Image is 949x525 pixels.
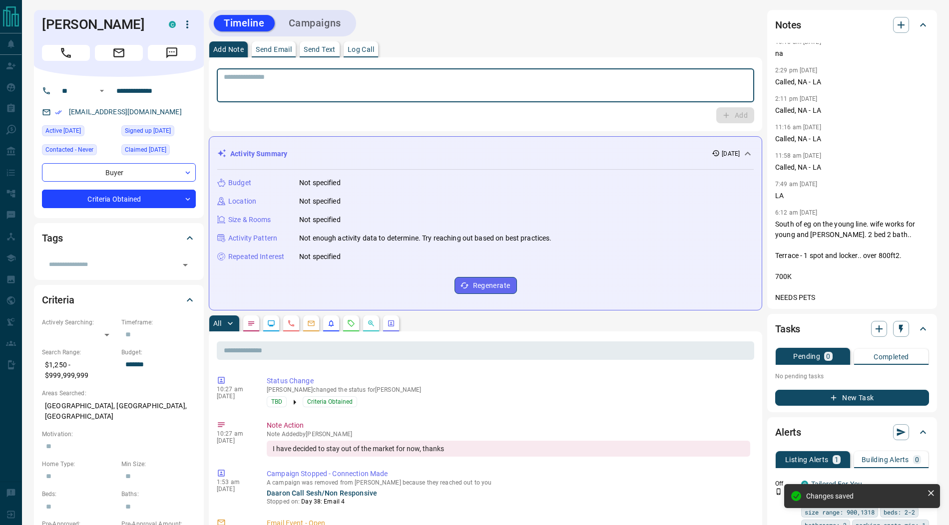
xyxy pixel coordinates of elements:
[55,109,62,116] svg: Email Verified
[230,149,287,159] p: Activity Summary
[775,390,929,406] button: New Task
[42,16,154,32] h1: [PERSON_NAME]
[42,490,116,499] p: Beds:
[793,353,820,360] p: Pending
[169,21,176,28] div: condos.ca
[775,67,818,74] p: 2:29 pm [DATE]
[217,393,252,400] p: [DATE]
[801,481,808,488] div: condos.ca
[121,490,196,499] p: Baths:
[299,252,341,262] p: Not specified
[217,437,252,444] p: [DATE]
[299,233,552,244] p: Not enough activity data to determine. Try reaching out based on best practices.
[267,489,377,497] a: Daaron Call Sesh/Non Responsive
[299,196,341,207] p: Not specified
[347,319,355,327] svg: Requests
[267,376,750,386] p: Status Change
[299,178,341,188] p: Not specified
[775,420,929,444] div: Alerts
[267,479,750,486] p: A campaign was removed from [PERSON_NAME] because they reached out to you
[722,149,740,158] p: [DATE]
[862,456,909,463] p: Building Alerts
[775,95,818,102] p: 2:11 pm [DATE]
[874,353,909,360] p: Completed
[267,441,750,457] div: I have decided to stay out of the market for now, thanks
[835,456,839,463] p: 1
[775,209,818,216] p: 6:12 am [DATE]
[267,386,750,393] p: [PERSON_NAME] changed the status for [PERSON_NAME]
[45,126,81,136] span: Active [DATE]
[775,369,929,384] p: No pending tasks
[271,397,282,407] span: TBD
[348,46,374,53] p: Log Call
[228,178,251,188] p: Budget
[455,277,517,294] button: Regenerate
[178,258,192,272] button: Open
[42,190,196,208] div: Criteria Obtained
[299,215,341,225] p: Not specified
[213,320,221,327] p: All
[247,319,255,327] svg: Notes
[775,17,801,33] h2: Notes
[42,348,116,357] p: Search Range:
[279,15,351,31] button: Campaigns
[775,162,929,173] p: Called, NA - LA
[42,226,196,250] div: Tags
[775,317,929,341] div: Tasks
[811,480,862,488] a: Tailored For You
[301,498,345,505] span: Day 38: Email 4
[775,488,782,495] svg: Push Notification Only
[775,424,801,440] h2: Alerts
[42,45,90,61] span: Call
[775,152,821,159] p: 11:58 am [DATE]
[45,145,93,155] span: Contacted - Never
[121,125,196,139] div: Thu Nov 10 2016
[287,319,295,327] svg: Calls
[148,45,196,61] span: Message
[307,397,353,407] span: Criteria Obtained
[213,46,244,53] p: Add Note
[69,108,182,116] a: [EMAIL_ADDRESS][DOMAIN_NAME]
[304,46,336,53] p: Send Text
[775,479,795,488] p: Off
[775,124,821,131] p: 11:16 am [DATE]
[125,126,171,136] span: Signed up [DATE]
[95,45,143,61] span: Email
[42,357,116,384] p: $1,250 - $999,999,999
[775,181,818,188] p: 7:49 am [DATE]
[267,431,750,438] p: Note Added by [PERSON_NAME]
[42,389,196,398] p: Areas Searched:
[42,318,116,327] p: Actively Searching:
[121,460,196,469] p: Min Size:
[42,460,116,469] p: Home Type:
[121,348,196,357] p: Budget:
[125,145,166,155] span: Claimed [DATE]
[775,77,929,87] p: Called, NA - LA
[267,497,750,506] p: Stopped on:
[785,456,829,463] p: Listing Alerts
[387,319,395,327] svg: Agent Actions
[775,191,929,201] p: LA
[42,125,116,139] div: Mon Nov 25 2024
[121,318,196,327] p: Timeframe:
[327,319,335,327] svg: Listing Alerts
[217,386,252,393] p: 10:27 am
[775,48,929,59] p: na
[228,233,277,244] p: Activity Pattern
[826,353,830,360] p: 0
[256,46,292,53] p: Send Email
[42,292,74,308] h2: Criteria
[267,469,750,479] p: Campaign Stopped - Connection Made
[775,13,929,37] div: Notes
[42,430,196,439] p: Motivation:
[775,134,929,144] p: Called, NA - LA
[217,479,252,486] p: 1:53 am
[228,196,256,207] p: Location
[806,492,923,500] div: Changes saved
[42,230,62,246] h2: Tags
[217,486,252,493] p: [DATE]
[775,105,929,116] p: Called, NA - LA
[228,252,284,262] p: Repeated Interest
[228,215,271,225] p: Size & Rooms
[267,319,275,327] svg: Lead Browsing Activity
